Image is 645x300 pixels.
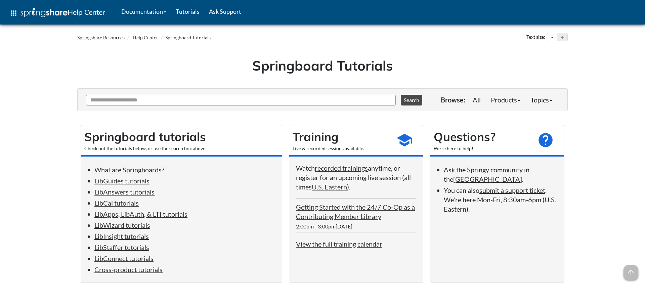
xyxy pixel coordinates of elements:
a: Products [486,93,525,106]
a: All [468,93,486,106]
a: Ask Support [204,3,246,20]
a: View the full training calendar [296,240,382,248]
span: school [396,132,413,148]
div: Text size: [525,33,547,42]
a: submit a support ticket [479,186,545,194]
a: Tutorials [171,3,204,20]
h1: Springboard Tutorials [82,56,563,75]
div: Check out the tutorials below, or use the search box above. [84,145,278,152]
li: You can also . We're here Mon-Fri, 8:30am-6pm (U.S. Eastern). [444,185,557,214]
h2: Springboard tutorials [84,129,278,145]
a: LibStaffer tutorials [94,243,149,251]
a: Documentation [117,3,171,20]
a: Getting Started with the 24/7 Co-Op as a Contributing Member Library [296,203,415,220]
button: Decrease text size [547,33,557,41]
a: LibWizard tutorials [94,221,150,229]
a: LibInsight tutorials [94,232,149,240]
li: Springboard Tutorials [159,34,211,41]
a: Springshare Resources [77,35,125,40]
a: Cross-product tutorials [94,265,163,273]
a: LibAnswers tutorials [94,188,155,196]
li: Ask the Springy community in the . [444,165,557,184]
a: What are Springboards? [94,166,164,174]
span: Help Center [68,8,105,16]
a: apps Help Center [5,3,110,23]
span: apps [10,9,18,17]
a: Help Center [133,35,158,40]
div: We're here to help! [434,145,530,152]
a: [GEOGRAPHIC_DATA] [453,175,522,183]
span: arrow_upward [623,265,638,280]
a: arrow_upward [623,266,638,274]
div: Live & recorded sessions available. [293,145,389,152]
a: LibApps, LibAuth, & LTI tutorials [94,210,187,218]
a: LibConnect tutorials [94,254,154,262]
img: Springshare [20,8,68,17]
button: Search [401,95,422,105]
span: 2:00pm - 3:00pm[DATE] [296,223,352,229]
button: Increase text size [557,33,567,41]
a: U.S. Eastern [312,183,347,191]
a: LibCal tutorials [94,199,139,207]
a: recorded trainings [315,164,368,172]
p: Watch anytime, or register for an upcoming live session (all times ). [296,163,416,191]
h2: Training [293,129,389,145]
a: LibGuides tutorials [94,177,149,185]
p: Browse: [441,95,465,104]
a: Topics [525,93,557,106]
span: help [537,132,554,148]
h2: Questions? [434,129,530,145]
